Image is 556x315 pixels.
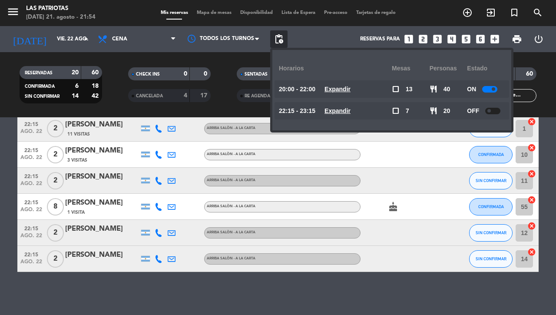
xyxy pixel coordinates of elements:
[20,129,42,139] span: ago. 22
[20,171,42,181] span: 22:15
[184,71,187,77] strong: 0
[207,231,255,234] span: ARRIBA SALÒN - A LA CARTA
[20,249,42,259] span: 22:15
[476,230,506,235] span: SIN CONFIRMAR
[360,36,400,42] span: Reservas para
[392,107,400,115] span: check_box_outline_blank
[65,223,139,235] div: [PERSON_NAME]
[47,120,64,137] span: 2
[528,26,549,52] div: LOG OUT
[469,224,513,242] button: SIN CONFIRMAR
[478,204,504,209] span: CONFIRMADA
[476,178,506,183] span: SIN CONFIRMAR
[67,209,85,216] span: 1 Visita
[72,93,79,99] strong: 14
[47,146,64,163] span: 2
[443,106,450,116] span: 20
[469,146,513,163] button: CONFIRMADA
[112,36,127,42] span: Cena
[20,259,42,269] span: ago. 22
[527,143,536,152] i: cancel
[92,83,100,89] strong: 18
[533,34,544,44] i: power_settings_new
[274,34,284,44] span: pending_actions
[392,56,430,80] div: Mesas
[406,84,413,94] span: 13
[443,84,450,94] span: 40
[417,33,429,45] i: looks_two
[236,10,277,15] span: Disponibilidad
[430,56,467,80] div: personas
[136,72,160,76] span: CHECK INS
[469,250,513,268] button: SIN CONFIRMAR
[47,172,64,189] span: 2
[26,13,96,22] div: [DATE] 21. agosto - 21:54
[446,33,457,45] i: looks_4
[462,7,473,18] i: add_circle_outline
[460,33,472,45] i: looks_5
[467,56,505,80] div: Estado
[26,4,96,13] div: Las Patriotas
[467,106,479,116] span: OFF
[65,171,139,182] div: [PERSON_NAME]
[527,248,536,256] i: cancel
[200,93,209,99] strong: 17
[432,33,443,45] i: looks_3
[65,145,139,156] div: [PERSON_NAME]
[489,33,500,45] i: add_box
[207,179,255,182] span: ARRIBA SALÒN - A LA CARTA
[476,256,506,261] span: SIN CONFIRMAR
[7,30,53,49] i: [DATE]
[526,71,535,77] strong: 60
[65,119,139,130] div: [PERSON_NAME]
[20,119,42,129] span: 22:15
[67,131,90,138] span: 11 Visitas
[279,106,315,116] span: 22:15 - 23:15
[486,7,496,18] i: exit_to_app
[25,71,53,75] span: RESERVADAS
[475,33,486,45] i: looks_6
[512,34,522,44] span: print
[527,196,536,204] i: cancel
[324,86,351,93] u: Expandir
[47,224,64,242] span: 2
[72,70,79,76] strong: 20
[67,157,87,164] span: 3 Visitas
[47,250,64,268] span: 2
[7,5,20,18] i: menu
[245,72,268,76] span: SENTADAS
[47,198,64,216] span: 8
[279,84,315,94] span: 20:00 - 22:00
[20,197,42,207] span: 22:15
[20,223,42,233] span: 22:15
[25,94,60,99] span: SIN CONFIRMAR
[25,84,55,89] span: CONFIRMADA
[184,93,187,99] strong: 4
[92,70,100,76] strong: 60
[527,169,536,178] i: cancel
[65,249,139,261] div: [PERSON_NAME]
[533,7,543,18] i: search
[430,107,437,115] span: restaurant
[156,10,192,15] span: Mis reservas
[81,34,91,44] i: arrow_drop_down
[7,5,20,21] button: menu
[527,222,536,230] i: cancel
[406,106,409,116] span: 7
[467,84,476,94] span: ON
[20,207,42,217] span: ago. 22
[204,71,209,77] strong: 0
[279,56,392,80] div: Horarios
[207,257,255,260] span: ARRIBA SALÒN - A LA CARTA
[324,107,351,114] u: Expandir
[136,94,163,98] span: CANCELADA
[75,83,79,89] strong: 6
[469,172,513,189] button: SIN CONFIRMAR
[207,205,255,208] span: ARRIBA SALÒN - A LA CARTA
[403,33,414,45] i: looks_one
[352,10,400,15] span: Tarjetas de regalo
[320,10,352,15] span: Pre-acceso
[20,181,42,191] span: ago. 22
[207,126,255,130] span: ARRIBA SALÒN - A LA CARTA
[92,93,100,99] strong: 42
